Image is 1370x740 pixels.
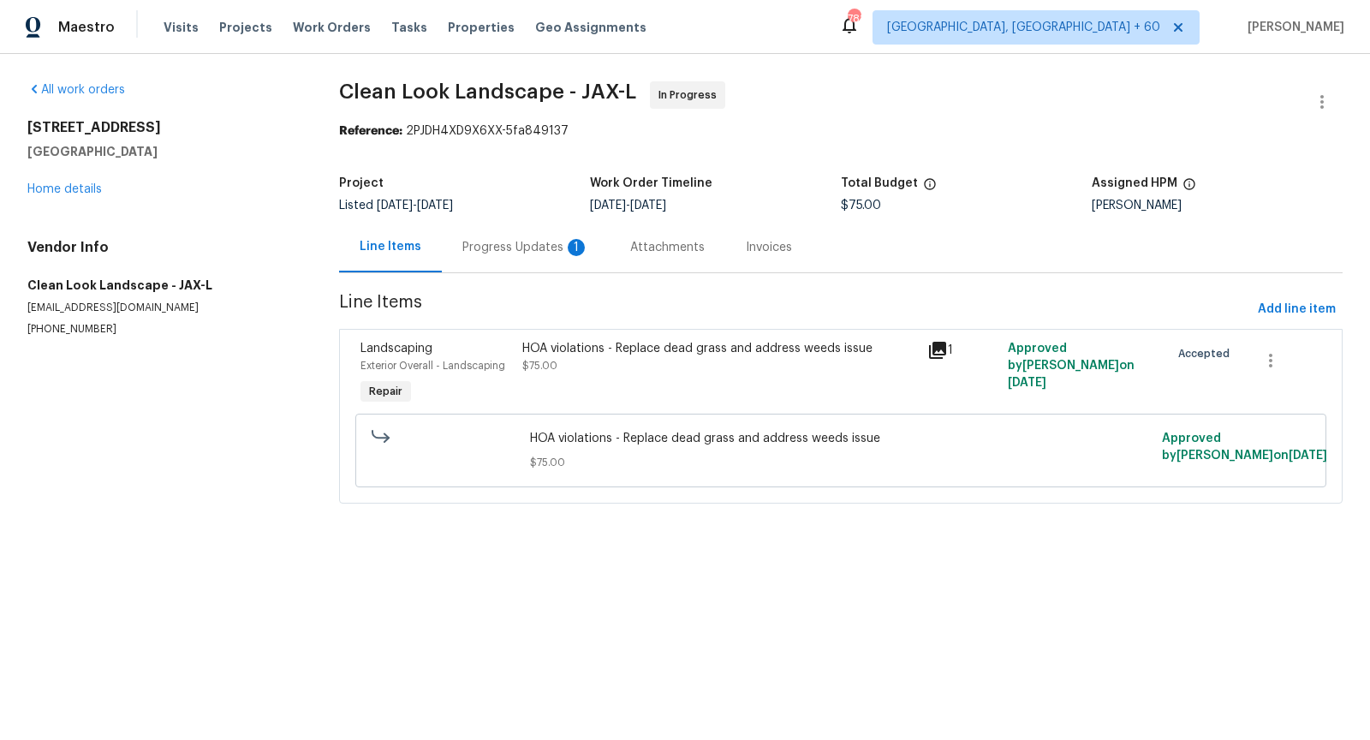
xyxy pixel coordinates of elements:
span: [DATE] [590,200,626,212]
span: Add line item [1258,299,1336,320]
b: Reference: [339,125,402,137]
span: Approved by [PERSON_NAME] on [1162,433,1327,462]
button: Add line item [1251,294,1343,325]
p: [EMAIL_ADDRESS][DOMAIN_NAME] [27,301,298,315]
span: - [377,200,453,212]
h4: Vendor Info [27,239,298,256]
div: Invoices [746,239,792,256]
span: Work Orders [293,19,371,36]
span: Properties [448,19,515,36]
span: $75.00 [841,200,881,212]
p: [PHONE_NUMBER] [27,322,298,337]
span: Maestro [58,19,115,36]
h5: Work Order Timeline [590,177,712,189]
h5: Total Budget [841,177,918,189]
div: Attachments [630,239,705,256]
h5: Project [339,177,384,189]
a: Home details [27,183,102,195]
span: [DATE] [1008,377,1046,389]
span: Repair [362,383,409,400]
div: 2PJDH4XD9X6XX-5fa849137 [339,122,1343,140]
div: [PERSON_NAME] [1092,200,1343,212]
span: HOA violations - Replace dead grass and address weeds issue [530,430,1153,447]
span: Tasks [391,21,427,33]
span: Approved by [PERSON_NAME] on [1008,343,1135,389]
span: [DATE] [417,200,453,212]
a: All work orders [27,84,125,96]
span: [DATE] [377,200,413,212]
span: Geo Assignments [535,19,646,36]
div: 781 [848,10,860,27]
span: Exterior Overall - Landscaping [360,361,505,371]
h5: Assigned HPM [1092,177,1177,189]
span: Listed [339,200,453,212]
span: [DATE] [630,200,666,212]
span: In Progress [658,87,724,104]
h5: Clean Look Landscape - JAX-L [27,277,298,294]
div: 1 [568,239,585,256]
h2: [STREET_ADDRESS] [27,119,298,136]
span: Accepted [1178,345,1236,362]
span: [DATE] [1289,450,1327,462]
span: Line Items [339,294,1251,325]
span: $75.00 [530,454,1153,471]
span: The hpm assigned to this work order. [1182,177,1196,200]
div: Line Items [360,238,421,255]
span: [GEOGRAPHIC_DATA], [GEOGRAPHIC_DATA] + 60 [887,19,1160,36]
h5: [GEOGRAPHIC_DATA] [27,143,298,160]
span: $75.00 [522,361,557,371]
span: - [590,200,666,212]
div: 1 [927,340,998,361]
div: Progress Updates [462,239,589,256]
div: HOA violations - Replace dead grass and address weeds issue [522,340,917,357]
span: Landscaping [360,343,432,355]
span: Clean Look Landscape - JAX-L [339,81,636,102]
span: Projects [219,19,272,36]
span: The total cost of line items that have been proposed by Opendoor. This sum includes line items th... [923,177,937,200]
span: [PERSON_NAME] [1241,19,1344,36]
span: Visits [164,19,199,36]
